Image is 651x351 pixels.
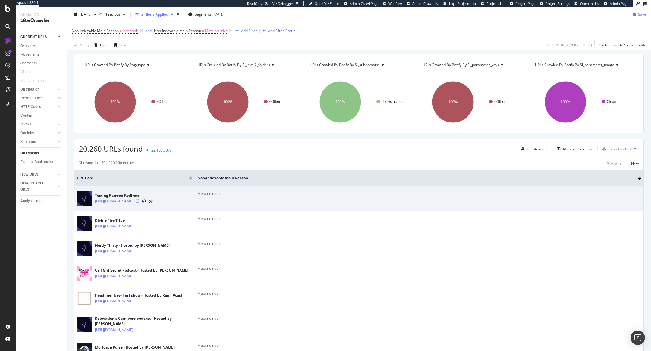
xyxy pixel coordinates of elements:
span: Projects List [486,1,505,6]
span: 20,260 URLs found [79,144,143,154]
a: [URL][DOMAIN_NAME] [95,273,133,279]
img: main image [77,241,92,256]
a: Analysis Info [20,198,62,204]
button: Manage Columns [555,145,593,152]
div: Switch back to Simple mode [599,42,646,48]
div: Testing Patreon Redirect [95,193,153,198]
div: 20.26 % URLs ( 20K on 100K ) [546,42,592,48]
button: Create alert [519,144,547,154]
div: Meta noindex [197,191,641,196]
span: URL Card [77,175,188,181]
div: Add Filter Group [268,28,295,33]
div: ReadOnly: [247,1,263,6]
div: Analysis Info [20,198,42,204]
h4: URLs Crawled By Botify By sl_level2_folders [196,60,296,70]
span: URLs Crawled By Botify By sl_level2_folders [197,62,270,67]
div: Showing 1 to 50 of 20,260 entries [79,160,135,167]
button: Apply [72,40,89,50]
h4: URLs Crawled By Botify By pagetype [83,60,183,70]
div: SiteCrawler [20,17,62,24]
a: [URL][DOMAIN_NAME] [95,198,133,204]
button: Export as CSV [600,144,632,154]
div: Create alert [527,146,547,152]
div: HTTP Codes [20,104,41,110]
a: Outlinks [20,130,56,136]
span: Meta noindex [205,27,228,35]
a: Distribution [20,86,56,93]
button: and [145,28,152,34]
div: Explorer Bookmarks [20,159,53,165]
div: Mortgage Pulse - Hosted by [PERSON_NAME] [95,345,175,350]
span: Non-Indexable Main Reason [154,28,201,33]
div: Meta noindex [197,291,641,296]
div: Meta noindex [197,343,641,348]
img: main image [77,291,92,306]
div: 2 Filters Applied [141,12,168,17]
div: Meta noindex [197,316,641,321]
span: Logs Projects List [449,1,476,6]
span: Non-Indexable Main Reason [197,175,629,181]
span: URLs Crawled By Botify By sl_parameter_usage [535,62,614,67]
a: [URL][DOMAIN_NAME] [95,223,133,229]
svg: A chart. [417,76,527,128]
div: Manage Columns [563,146,593,152]
div: Url Explorer [20,150,39,156]
div: CURRENT URLS [20,34,47,40]
a: Inlinks [20,121,56,128]
div: Next [631,161,639,166]
a: Explorer Bookmarks [20,159,62,165]
text: Clean [607,100,616,104]
span: Segments [195,12,212,17]
div: Clear [100,42,109,48]
svg: A chart. [304,76,414,128]
button: Save [112,40,127,50]
a: HTTP Codes [20,104,56,110]
div: Headliner New Test show - Hosted by Raph Acast [95,293,182,298]
a: DISAPPEARED URLS [20,180,56,193]
div: Movements [20,51,39,58]
a: Segments [20,60,62,66]
span: Project Page [516,1,535,6]
h4: URLs Crawled By Botify By sl_subdomains [309,60,408,70]
button: Add Filter Group [260,27,295,35]
img: main image [77,216,92,231]
div: Open Intercom Messenger [631,331,645,345]
text: 100% [223,100,232,104]
span: Non-Indexable Main Reason [72,28,119,33]
button: View HTML Source [142,199,146,203]
a: Content [20,112,62,119]
a: Visits [20,69,36,75]
div: Divine Fire Tribe [95,218,153,223]
a: Movements [20,51,62,58]
a: Visit Online Page [136,199,139,203]
div: Save [638,12,646,17]
div: Ketovation's Carnivore podcast - Hosted by [PERSON_NAME] [95,316,192,327]
a: Search Engines [20,78,52,84]
text: 100% [448,100,458,104]
div: Add Filter [241,28,257,33]
div: Overview [20,43,35,49]
a: Sitemaps [20,139,56,145]
span: ≠ [120,28,122,33]
a: [URL][DOMAIN_NAME] [95,248,133,254]
button: Segments[DATE] [186,10,227,19]
button: Add Filter [233,27,257,35]
div: Distribution [20,86,39,93]
svg: A chart. [192,76,301,128]
a: Project Settings [540,1,570,6]
div: Meta noindex [197,266,641,271]
a: Projects List [481,1,505,6]
svg: A chart. [529,76,639,128]
span: Admin Crawl List [412,1,439,6]
span: Project Settings [546,1,570,6]
text: 100% [561,100,570,104]
img: main image [77,191,92,206]
a: [URL][DOMAIN_NAME] [95,327,133,333]
a: Webflow [383,1,402,6]
button: 2 Filters Applied [133,10,175,19]
div: NEW URLS [20,171,38,178]
a: Admin Crawl Page [344,1,378,6]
